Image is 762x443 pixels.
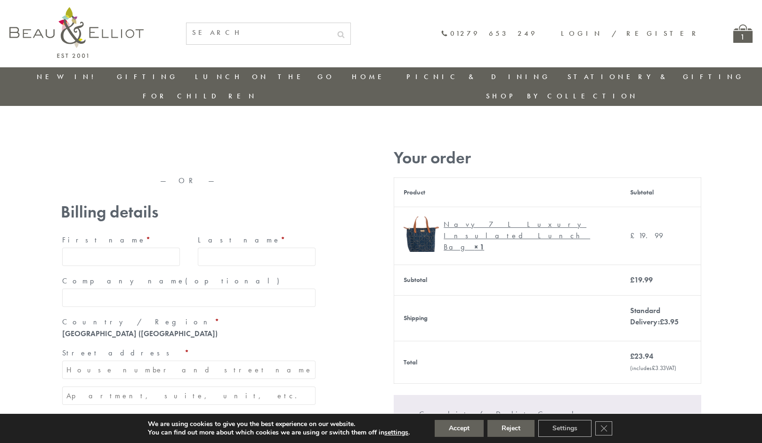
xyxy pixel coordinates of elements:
img: logo [9,7,144,58]
span: £ [630,231,639,241]
small: (includes VAT) [630,364,676,372]
span: (optional) [185,276,285,286]
a: 1 [733,24,753,43]
input: SEARCH [186,23,332,42]
button: Reject [487,420,535,437]
label: Town / City [62,412,316,427]
a: Navy 7L Luxury Insulated Lunch Bag Navy 7L Luxury Insulated Lunch Bag× 1 [404,217,611,255]
th: Subtotal [621,177,701,207]
strong: × 1 [474,242,484,252]
input: Apartment, suite, unit, etc. (optional) [62,387,316,405]
label: Company name [62,274,316,289]
button: Accept [435,420,484,437]
a: Login / Register [561,29,700,38]
button: Settings [538,420,592,437]
bdi: 19.99 [630,231,663,241]
span: £ [652,364,655,372]
p: You can find out more about which cookies we are using or switch them off in . [148,428,410,437]
img: Navy 7L Luxury Insulated Lunch Bag [404,217,439,252]
label: Standard Delivery: [630,306,679,327]
h3: Billing details [61,202,317,222]
span: £ [630,351,634,361]
bdi: 23.94 [630,351,653,361]
bdi: 19.99 [630,275,653,285]
span: £ [660,317,664,327]
a: Stationery & Gifting [567,72,744,81]
bdi: 3.95 [660,317,679,327]
label: Last name [198,233,316,248]
p: We are using cookies to give you the best experience on our website. [148,420,410,428]
a: 01279 653 249 [441,30,537,38]
button: settings [384,428,408,437]
a: Gifting [117,72,178,81]
th: Total [394,341,621,383]
span: 3.33 [652,364,666,372]
strong: [GEOGRAPHIC_DATA] ([GEOGRAPHIC_DATA]) [62,329,218,338]
label: Credit / Debit Card [419,407,689,433]
iframe: Secure express checkout frame [59,145,188,167]
iframe: Secure express checkout frame [189,145,319,167]
a: Picnic & Dining [406,72,551,81]
span: £ [630,275,634,285]
th: Shipping [394,295,621,341]
h3: Your order [394,148,701,168]
a: Home [352,72,389,81]
a: New in! [37,72,100,81]
a: Shop by collection [486,91,638,101]
a: Lunch On The Go [195,72,334,81]
th: Product [394,177,621,207]
div: Navy 7L Luxury Insulated Lunch Bag [444,219,604,253]
button: Close GDPR Cookie Banner [595,421,612,435]
th: Subtotal [394,265,621,295]
input: House number and street name [62,361,316,379]
label: Country / Region [62,314,316,330]
label: Street address [62,346,316,361]
label: First name [62,233,180,248]
a: For Children [143,91,257,101]
p: — OR — [61,177,317,185]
